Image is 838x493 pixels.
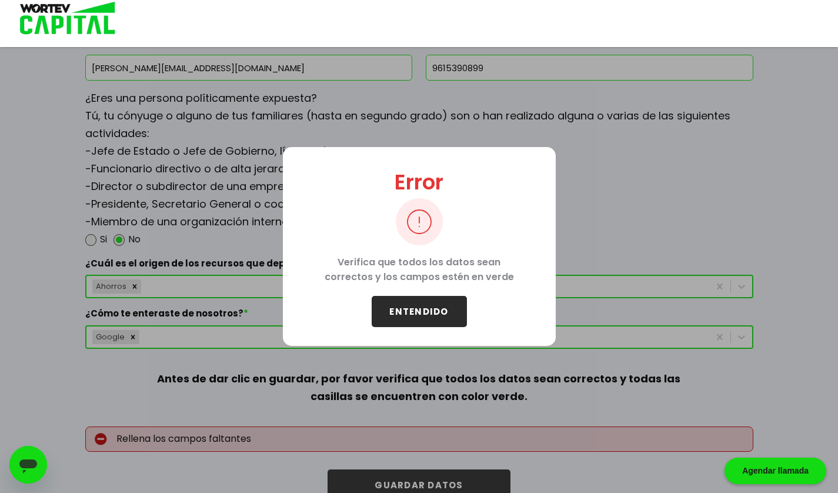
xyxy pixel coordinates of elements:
[725,458,826,484] div: Agendar llamada
[302,245,537,296] p: Verifica que todos los datos sean correctos y los campos estén en verde
[396,198,443,245] img: tache
[372,296,467,327] button: ENTENDIDO
[9,446,47,484] iframe: Button to launch messaging window
[395,166,443,198] p: Error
